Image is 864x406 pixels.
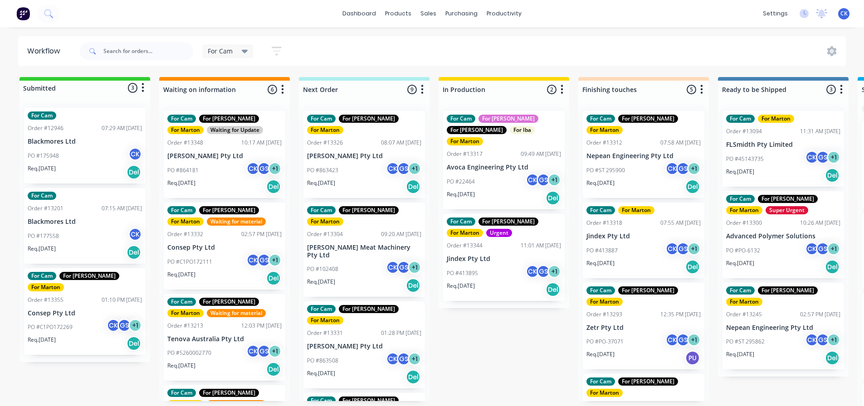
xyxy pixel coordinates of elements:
[805,150,819,164] div: CK
[758,115,794,123] div: For Marton
[28,138,142,145] p: Blackmores Ltd
[167,126,204,134] div: For Marton
[685,179,700,194] div: Del
[726,127,762,135] div: Order #13094
[307,329,343,337] div: Order #13331
[397,352,410,366] div: GS
[816,333,830,347] div: GS
[827,333,840,347] div: + 1
[397,261,410,274] div: GS
[241,139,282,147] div: 10:17 AM [DATE]
[107,319,120,332] div: CK
[307,115,336,123] div: For Cam
[447,217,475,226] div: For Cam
[676,162,690,175] div: GS
[510,126,535,134] div: For Iba
[805,333,819,347] div: CK
[526,173,539,187] div: CK
[268,344,282,358] div: + 1
[586,206,615,214] div: For Cam
[16,7,30,20] img: Factory
[307,343,421,350] p: [PERSON_NAME] Pty Ltd
[676,333,690,347] div: GS
[827,242,840,256] div: + 1
[28,296,63,304] div: Order #13355
[583,283,704,370] div: For CamFor [PERSON_NAME]For MartonOrder #1329312:35 PM [DATE]Zetr Pty LtdPO #PO-37071CKGS+1Req.[D...
[825,260,840,274] div: Del
[408,261,421,274] div: + 1
[386,352,400,366] div: CK
[207,217,266,226] div: Waiting for material
[722,191,844,278] div: For CamFor [PERSON_NAME]For MartonSuper UrgentOrder #1330010:26 AM [DATE]Advanced Polymer Solutio...
[28,204,63,213] div: Order #13201
[586,126,623,134] div: For Marton
[726,350,754,358] p: Req. [DATE]
[618,377,678,386] div: For [PERSON_NAME]
[28,192,56,200] div: For Cam
[164,294,285,381] div: For CamFor [PERSON_NAME]For MartonWaiting for materialOrder #1321312:03 PM [DATE]Tenova Australia...
[416,7,441,20] div: sales
[726,298,762,306] div: For Marton
[28,283,64,291] div: For Marton
[726,141,840,149] p: FLSmidth Pty Limited
[586,350,615,358] p: Req. [DATE]
[102,296,142,304] div: 01:10 PM [DATE]
[257,344,271,358] div: GS
[685,351,700,365] div: PU
[128,227,142,241] div: CK
[586,310,622,319] div: Order #13293
[586,324,701,332] p: Zetr Pty Ltd
[447,255,561,263] p: Jindex Pty Ltd
[28,152,59,160] p: PO #175948
[167,349,211,357] p: PO #5260002770
[586,389,623,397] div: For Marton
[128,147,142,161] div: CK
[268,253,282,267] div: + 1
[266,271,281,285] div: Del
[660,139,701,147] div: 07:58 AM [DATE]
[805,242,819,256] div: CK
[307,265,338,273] p: PO #102408
[307,369,335,377] p: Req. [DATE]
[586,232,701,240] p: Jindex Pty Ltd
[447,190,475,198] p: Req. [DATE]
[28,323,73,331] p: PO #C1PO172269
[167,152,282,160] p: [PERSON_NAME] Pty Ltd
[447,178,475,186] p: PO #22464
[28,164,56,173] p: Req. [DATE]
[526,265,539,278] div: CK
[726,155,764,163] p: PO #45143735
[339,305,399,313] div: For [PERSON_NAME]
[339,396,399,405] div: For [PERSON_NAME]
[726,246,760,255] p: PO #PO-6132
[447,282,475,290] p: Req. [DATE]
[117,319,131,332] div: GS
[167,271,195,279] p: Req. [DATE]
[167,309,204,317] div: For Marton
[447,229,483,237] div: For Marton
[726,324,840,332] p: Nepean Engineering Pty Ltd
[406,278,420,293] div: Del
[246,162,260,175] div: CK
[586,259,615,267] p: Req. [DATE]
[241,230,282,238] div: 02:57 PM [DATE]
[28,336,56,344] p: Req. [DATE]
[665,242,679,256] div: CK
[537,173,550,187] div: GS
[208,46,233,56] span: For Cam
[447,126,507,134] div: For [PERSON_NAME]
[726,206,762,214] div: For Marton
[303,203,425,297] div: For CamFor [PERSON_NAME]For MartonOrder #1330409:20 AM [DATE][PERSON_NAME] Meat Machinery Pty Ltd...
[726,168,754,176] p: Req. [DATE]
[167,322,203,330] div: Order #13213
[586,246,618,255] p: PO #413887
[586,298,623,306] div: For Marton
[28,272,56,280] div: For Cam
[167,166,199,174] p: PO #864181
[307,152,421,160] p: [PERSON_NAME] Pty Ltd
[307,316,343,324] div: For Marton
[687,242,701,256] div: + 1
[521,150,561,158] div: 09:49 AM [DATE]
[447,150,483,158] div: Order #13317
[199,389,259,397] div: For [PERSON_NAME]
